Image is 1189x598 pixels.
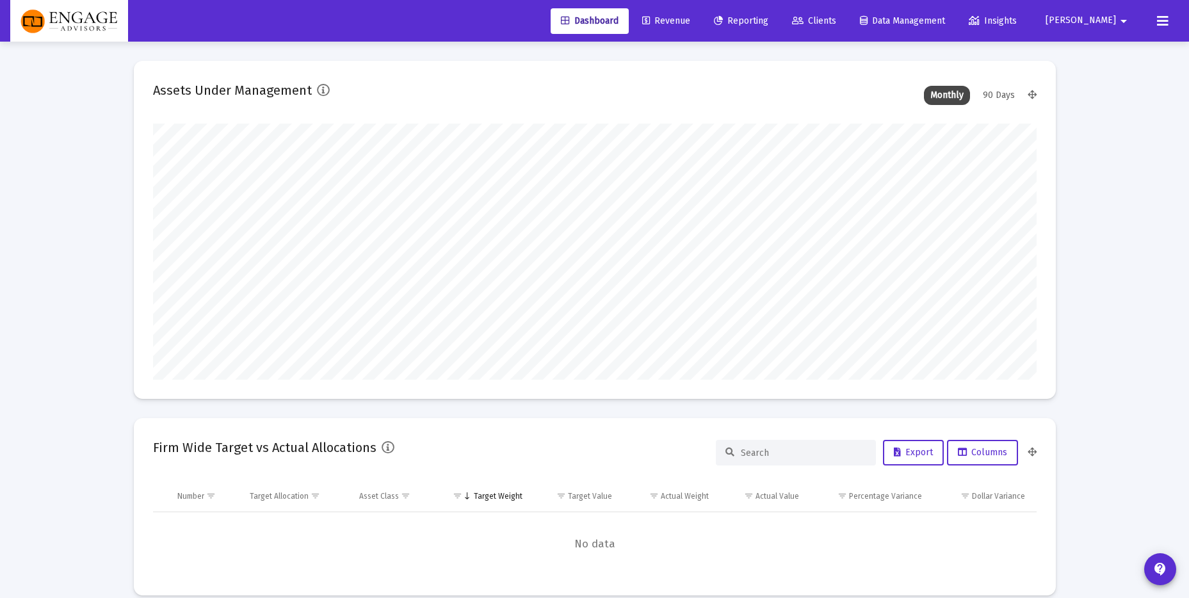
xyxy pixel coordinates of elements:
td: Column Target Value [531,481,622,512]
button: Columns [947,440,1018,465]
div: Target Allocation [250,491,309,501]
span: Export [894,447,933,458]
td: Column Target Allocation [241,481,350,512]
h2: Assets Under Management [153,80,312,101]
a: Clients [782,8,846,34]
a: Data Management [850,8,955,34]
span: Insights [969,15,1017,26]
input: Search [741,448,866,458]
div: Target Weight [474,491,522,501]
button: Export [883,440,944,465]
div: Dollar Variance [972,491,1025,501]
td: Column Percentage Variance [808,481,931,512]
span: Data Management [860,15,945,26]
span: Show filter options for column 'Dollar Variance' [960,491,970,501]
td: Column Actual Value [718,481,808,512]
span: Show filter options for column 'Target Value' [556,491,566,501]
span: Show filter options for column 'Percentage Variance' [837,491,847,501]
td: Column Dollar Variance [931,481,1036,512]
a: Revenue [632,8,700,34]
a: Dashboard [551,8,629,34]
span: Show filter options for column 'Actual Value' [744,491,754,501]
a: Insights [958,8,1027,34]
span: Revenue [642,15,690,26]
div: Actual Value [756,491,799,501]
span: Columns [958,447,1007,458]
mat-icon: contact_support [1153,562,1168,577]
span: Dashboard [561,15,619,26]
div: Number [177,491,204,501]
span: Reporting [714,15,768,26]
span: Clients [792,15,836,26]
div: Monthly [924,86,970,105]
a: Reporting [704,8,779,34]
td: Column Actual Weight [621,481,717,512]
span: Show filter options for column 'Number' [206,491,216,501]
span: [PERSON_NAME] [1046,15,1116,26]
td: Column Asset Class [350,481,435,512]
div: Actual Weight [661,491,709,501]
span: Show filter options for column 'Actual Weight' [649,491,659,501]
span: No data [153,537,1037,551]
div: Target Value [568,491,612,501]
td: Column Number [168,481,241,512]
span: Show filter options for column 'Target Weight' [453,491,462,501]
div: 90 Days [976,86,1021,105]
span: Show filter options for column 'Target Allocation' [311,491,320,501]
div: Percentage Variance [849,491,922,501]
div: Asset Class [359,491,399,501]
span: Show filter options for column 'Asset Class' [401,491,410,501]
div: Data grid [153,481,1037,576]
img: Dashboard [20,8,118,34]
mat-icon: arrow_drop_down [1116,8,1131,34]
h2: Firm Wide Target vs Actual Allocations [153,437,376,458]
button: [PERSON_NAME] [1030,8,1147,33]
td: Column Target Weight [435,481,531,512]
